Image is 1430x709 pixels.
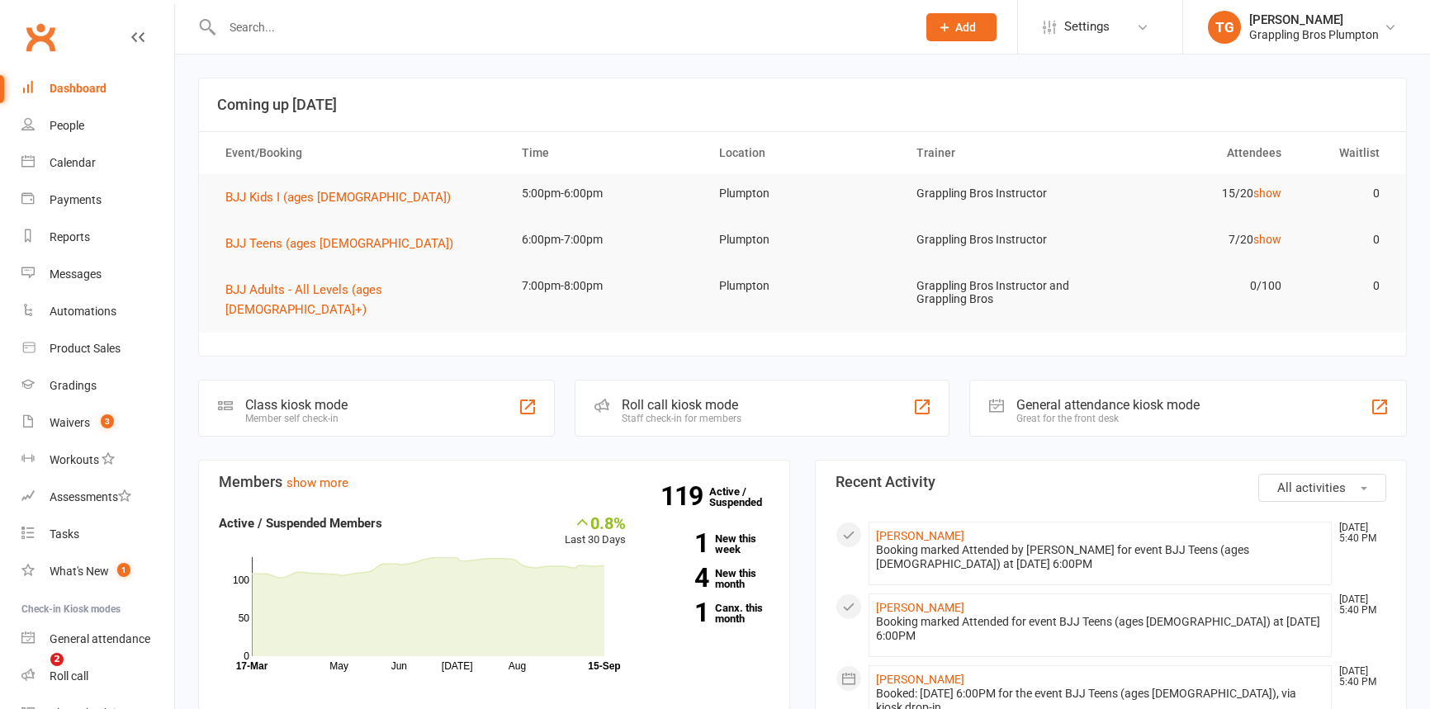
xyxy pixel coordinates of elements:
div: Grappling Bros Plumpton [1249,27,1379,42]
div: Reports [50,230,90,243]
td: 0/100 [1099,267,1296,305]
a: Gradings [21,367,174,404]
a: Dashboard [21,70,174,107]
time: [DATE] 5:40 PM [1331,594,1385,616]
a: 4New this month [651,568,769,589]
span: All activities [1277,480,1346,495]
a: Reports [21,219,174,256]
div: [PERSON_NAME] [1249,12,1379,27]
strong: 1 [651,531,708,555]
div: Workouts [50,453,99,466]
input: Search... [217,16,905,39]
td: 0 [1296,267,1395,305]
div: Gradings [50,379,97,392]
td: 15/20 [1099,174,1296,213]
span: BJJ Adults - All Levels (ages [DEMOGRAPHIC_DATA]+) [225,282,382,317]
th: Waitlist [1296,132,1395,174]
th: Trainer [902,132,1099,174]
a: 119Active / Suspended [709,474,782,520]
span: 3 [101,414,114,428]
h3: Recent Activity [836,474,1386,490]
iframe: Intercom live chat [17,653,56,692]
a: People [21,107,174,144]
div: General attendance kiosk mode [1016,397,1200,413]
a: 1New this week [651,533,769,555]
a: Waivers 3 [21,404,174,442]
a: Roll call [21,658,174,695]
td: Grappling Bros Instructor [902,174,1099,213]
a: Workouts [21,442,174,479]
a: Product Sales [21,330,174,367]
div: Automations [50,305,116,318]
a: [PERSON_NAME] [876,529,964,542]
button: BJJ Teens (ages [DEMOGRAPHIC_DATA]) [225,234,465,253]
div: People [50,119,84,132]
a: Payments [21,182,174,219]
td: Plumpton [704,267,902,305]
a: [PERSON_NAME] [876,673,964,686]
a: show [1253,233,1281,246]
div: Roll call kiosk mode [622,397,741,413]
div: Messages [50,267,102,281]
span: BJJ Kids I (ages [DEMOGRAPHIC_DATA]) [225,190,451,205]
td: Grappling Bros Instructor and Grappling Bros [902,267,1099,319]
div: TG [1208,11,1241,44]
div: Calendar [50,156,96,169]
div: Booking marked Attended by [PERSON_NAME] for event BJJ Teens (ages [DEMOGRAPHIC_DATA]) at [DATE] ... [876,543,1324,571]
a: Messages [21,256,174,293]
div: Roll call [50,669,88,683]
a: 1Canx. this month [651,603,769,624]
div: Waivers [50,416,90,429]
td: 6:00pm-7:00pm [507,220,704,259]
td: Plumpton [704,174,902,213]
a: Calendar [21,144,174,182]
a: Tasks [21,516,174,553]
span: 1 [117,563,130,577]
time: [DATE] 5:40 PM [1331,522,1385,544]
td: 7:00pm-8:00pm [507,267,704,305]
button: All activities [1258,474,1386,502]
div: Product Sales [50,342,121,355]
td: 7/20 [1099,220,1296,259]
h3: Members [219,474,769,490]
div: Payments [50,193,102,206]
div: Last 30 Days [565,513,626,549]
div: Booking marked Attended for event BJJ Teens (ages [DEMOGRAPHIC_DATA]) at [DATE] 6:00PM [876,615,1324,643]
a: General attendance kiosk mode [21,621,174,658]
strong: Active / Suspended Members [219,516,382,531]
td: 0 [1296,174,1395,213]
button: BJJ Kids I (ages [DEMOGRAPHIC_DATA]) [225,187,462,207]
div: Dashboard [50,82,107,95]
th: Time [507,132,704,174]
button: Add [926,13,997,41]
span: Settings [1064,8,1110,45]
div: Member self check-in [245,413,348,424]
strong: 119 [661,484,709,508]
a: Automations [21,293,174,330]
div: Assessments [50,490,131,503]
span: BJJ Teens (ages [DEMOGRAPHIC_DATA]) [225,236,453,251]
div: Tasks [50,527,79,541]
strong: 4 [651,565,708,590]
th: Event/Booking [211,132,507,174]
a: Assessments [21,479,174,516]
time: [DATE] 5:40 PM [1331,666,1385,688]
td: 0 [1296,220,1395,259]
div: General attendance [50,632,150,645]
a: [PERSON_NAME] [876,601,964,614]
span: Add [955,21,976,34]
div: Class kiosk mode [245,397,348,413]
span: 2 [50,653,64,666]
td: Plumpton [704,220,902,259]
div: Great for the front desk [1016,413,1200,424]
th: Attendees [1099,132,1296,174]
h3: Coming up [DATE] [217,97,1388,113]
td: 5:00pm-6:00pm [507,174,704,213]
a: show [1253,187,1281,200]
div: What's New [50,565,109,578]
td: Grappling Bros Instructor [902,220,1099,259]
th: Location [704,132,902,174]
strong: 1 [651,600,708,625]
div: 0.8% [565,513,626,532]
a: Clubworx [20,17,61,58]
